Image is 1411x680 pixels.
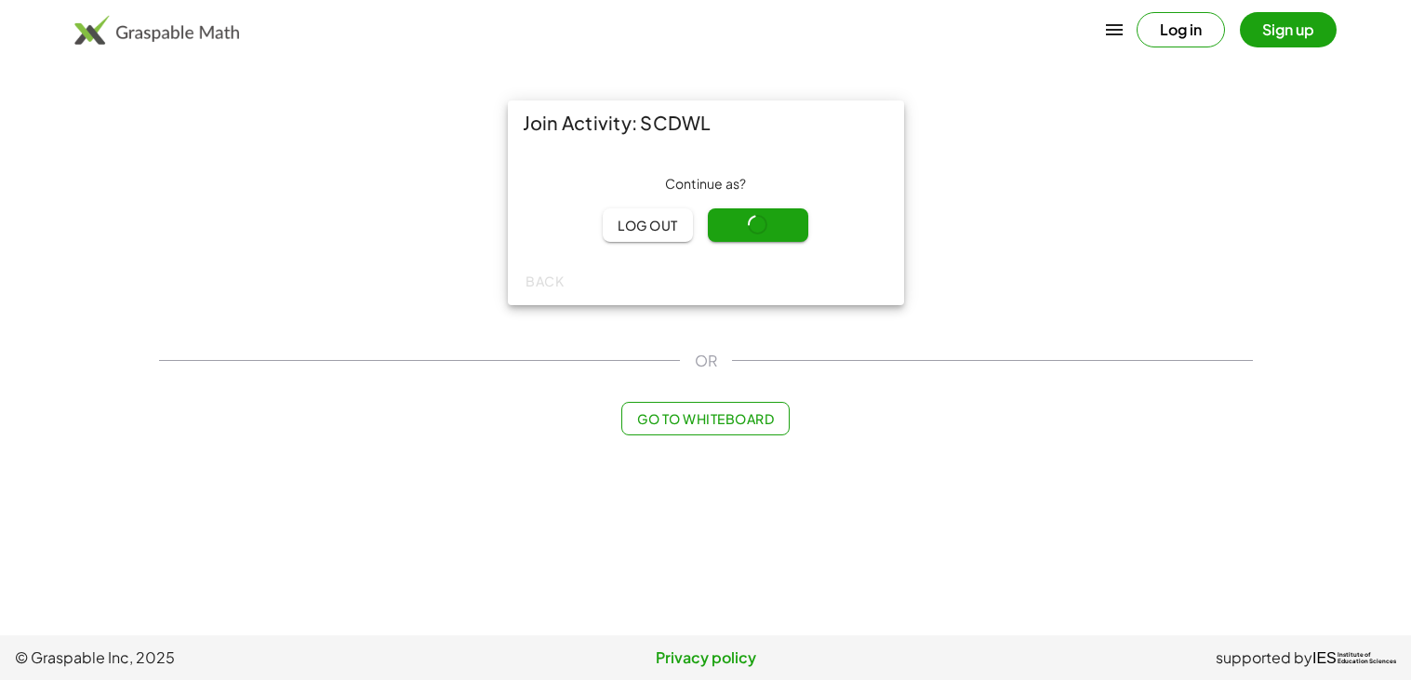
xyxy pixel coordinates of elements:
span: Log out [618,217,678,233]
button: Log out [603,208,693,242]
span: © Graspable Inc, 2025 [15,647,475,669]
span: OR [695,350,717,372]
a: Privacy policy [475,647,936,669]
button: Sign up [1240,12,1337,47]
button: Log in [1137,12,1225,47]
button: Go to Whiteboard [621,402,790,435]
span: Go to Whiteboard [637,410,774,427]
div: Continue as ? [523,175,889,193]
div: Join Activity: SCDWL [508,100,904,145]
span: supported by [1216,647,1312,669]
a: IESInstitute ofEducation Sciences [1312,647,1396,669]
span: Institute of Education Sciences [1338,652,1396,665]
span: IES [1312,649,1337,667]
